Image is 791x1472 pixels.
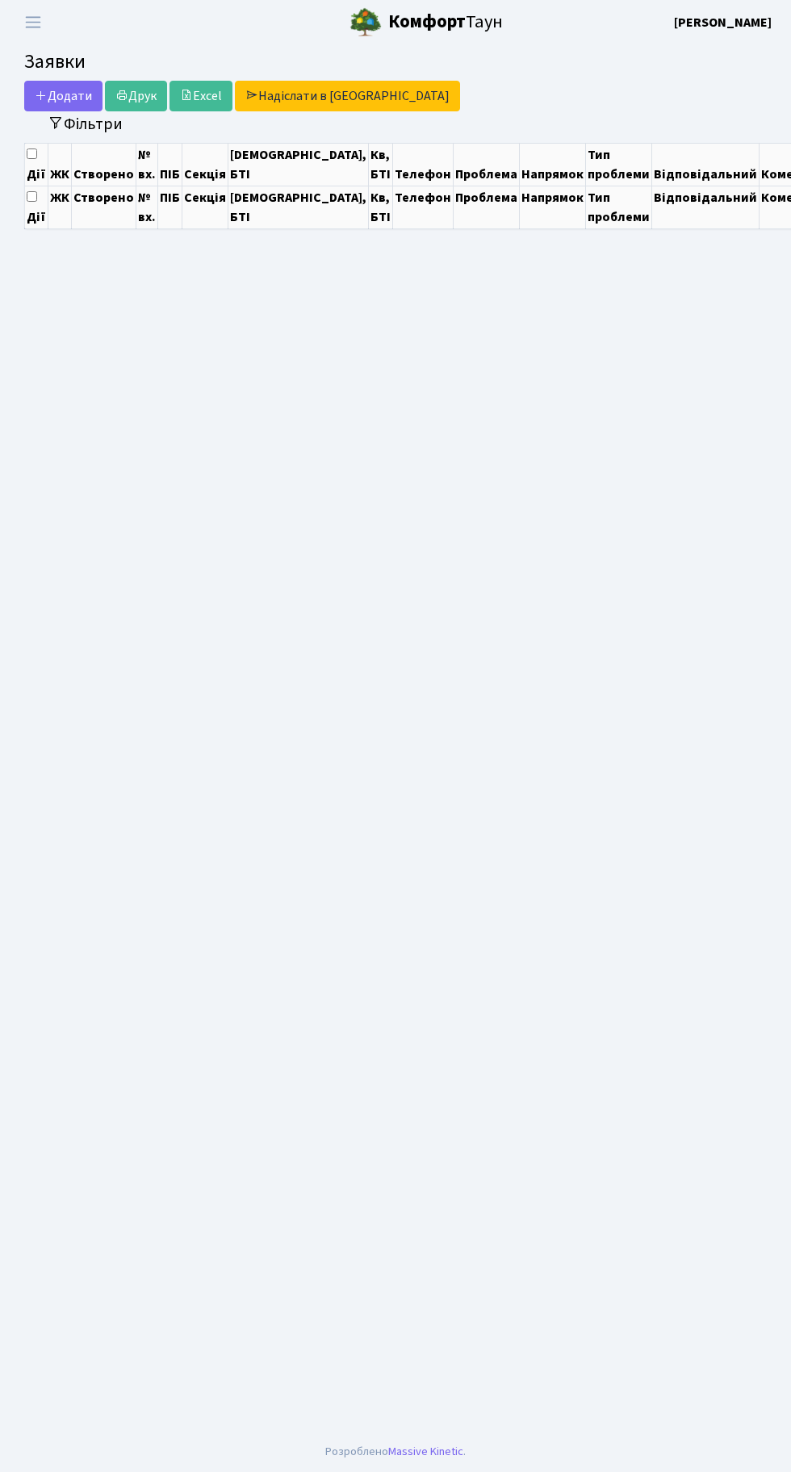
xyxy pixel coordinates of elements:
[652,143,760,186] th: Відповідальний
[235,81,460,111] a: Надіслати в [GEOGRAPHIC_DATA]
[105,81,167,111] a: Друк
[25,186,48,228] th: Дії
[369,143,393,186] th: Кв, БТІ
[674,14,772,31] b: [PERSON_NAME]
[72,143,136,186] th: Створено
[393,143,454,186] th: Телефон
[369,186,393,228] th: Кв, БТІ
[325,1443,466,1461] div: Розроблено .
[24,81,103,111] a: Додати
[393,186,454,228] th: Телефон
[48,143,72,186] th: ЖК
[388,9,503,36] span: Таун
[13,9,53,36] button: Переключити навігацію
[454,186,520,228] th: Проблема
[182,186,228,228] th: Секція
[586,143,652,186] th: Тип проблеми
[158,143,182,186] th: ПІБ
[586,186,652,228] th: Тип проблеми
[37,111,133,136] button: Переключити фільтри
[652,186,760,228] th: Відповідальний
[228,186,369,228] th: [DEMOGRAPHIC_DATA], БТІ
[136,143,158,186] th: № вх.
[674,13,772,32] a: [PERSON_NAME]
[228,143,369,186] th: [DEMOGRAPHIC_DATA], БТІ
[25,143,48,186] th: Дії
[349,6,382,39] img: logo.png
[388,1443,463,1460] a: Massive Kinetic
[48,186,72,228] th: ЖК
[182,143,228,186] th: Секція
[520,186,586,228] th: Напрямок
[35,87,92,105] span: Додати
[158,186,182,228] th: ПІБ
[388,9,466,35] b: Комфорт
[454,143,520,186] th: Проблема
[24,48,86,76] span: Заявки
[169,81,232,111] a: Excel
[72,186,136,228] th: Створено
[136,186,158,228] th: № вх.
[520,143,586,186] th: Напрямок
